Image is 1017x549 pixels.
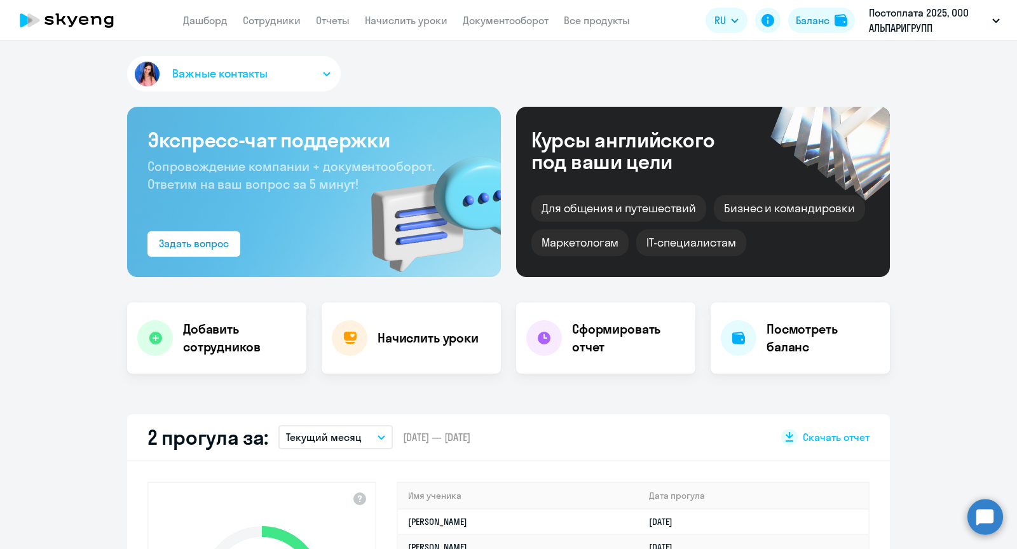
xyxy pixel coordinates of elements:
[243,14,301,27] a: Сотрудники
[132,59,162,89] img: avatar
[278,425,393,449] button: Текущий месяц
[147,424,268,450] h2: 2 прогула за:
[286,430,362,445] p: Текущий месяц
[147,158,435,192] span: Сопровождение компании + документооборот. Ответим на ваш вопрос за 5 минут!
[159,236,229,251] div: Задать вопрос
[531,195,706,222] div: Для общения и путешествий
[463,14,549,27] a: Документооборот
[353,134,501,277] img: bg-img
[147,231,240,257] button: Задать вопрос
[706,8,747,33] button: RU
[408,516,467,527] a: [PERSON_NAME]
[835,14,847,27] img: balance
[127,56,341,91] button: Важные контакты
[767,320,880,356] h4: Посмотреть баланс
[147,127,481,152] h3: Экспресс-чат поддержки
[649,516,683,527] a: [DATE]
[172,65,268,82] span: Важные контакты
[316,14,350,27] a: Отчеты
[564,14,630,27] a: Все продукты
[869,5,987,36] p: Постоплата 2025, ООО АЛЬПАРИГРУПП
[365,14,447,27] a: Начислить уроки
[803,430,870,444] span: Скачать отчет
[403,430,470,444] span: [DATE] — [DATE]
[796,13,829,28] div: Баланс
[378,329,479,347] h4: Начислить уроки
[639,483,868,509] th: Дата прогула
[398,483,639,509] th: Имя ученика
[788,8,855,33] button: Балансbalance
[183,320,296,356] h4: Добавить сотрудников
[183,14,228,27] a: Дашборд
[531,229,629,256] div: Маркетологам
[714,13,726,28] span: RU
[572,320,685,356] h4: Сформировать отчет
[636,229,746,256] div: IT-специалистам
[863,5,1006,36] button: Постоплата 2025, ООО АЛЬПАРИГРУПП
[531,129,749,172] div: Курсы английского под ваши цели
[714,195,865,222] div: Бизнес и командировки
